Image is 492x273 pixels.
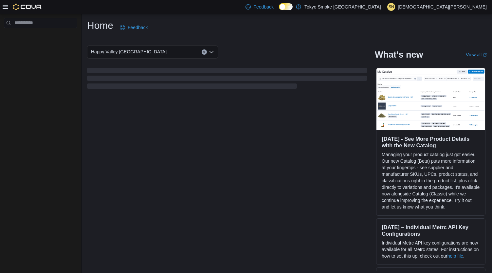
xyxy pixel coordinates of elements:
[382,224,480,237] h3: [DATE] – Individual Metrc API Key Configurations
[447,253,463,259] a: help file
[202,49,207,55] button: Clear input
[382,136,480,149] h3: [DATE] - See More Product Details with the New Catalog
[209,49,214,55] button: Open list of options
[91,48,167,56] span: Happy Valley [GEOGRAPHIC_DATA]
[398,3,487,11] p: [DEMOGRAPHIC_DATA][PERSON_NAME]
[389,3,394,11] span: SN
[384,3,385,11] p: |
[387,3,395,11] div: Shiran Norbert
[117,21,150,34] a: Feedback
[304,3,381,11] p: Tokyo Smoke [GEOGRAPHIC_DATA]
[87,69,367,90] span: Loading
[382,240,480,259] p: Individual Metrc API key configurations are now available for all Metrc states. For instructions ...
[87,19,113,32] h1: Home
[483,53,487,57] svg: External link
[466,52,487,57] a: View allExternal link
[4,29,77,45] nav: Complex example
[13,4,42,10] img: Cova
[279,3,293,10] input: Dark Mode
[382,151,480,210] p: Managing your product catalog just got easier. Our new Catalog (Beta) puts more information at yo...
[253,4,273,10] span: Feedback
[243,0,276,13] a: Feedback
[128,24,148,31] span: Feedback
[375,49,423,60] h2: What's new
